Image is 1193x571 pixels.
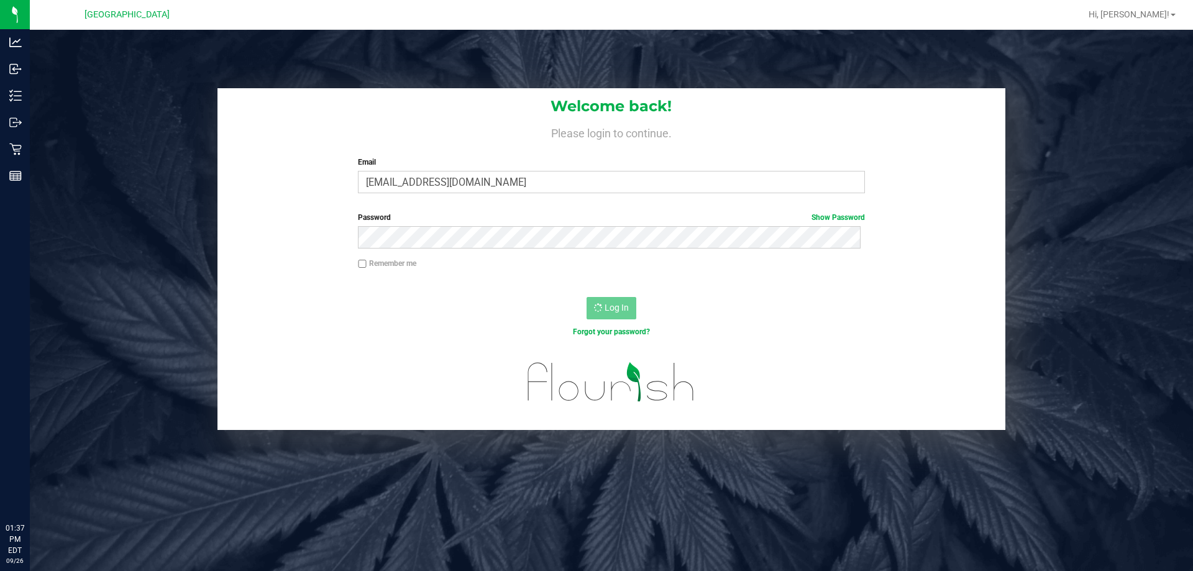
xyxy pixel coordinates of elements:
[9,36,22,48] inline-svg: Analytics
[358,260,367,268] input: Remember me
[6,556,24,565] p: 09/26
[587,297,636,319] button: Log In
[513,350,710,414] img: flourish_logo.svg
[573,327,650,336] a: Forgot your password?
[9,89,22,102] inline-svg: Inventory
[217,124,1005,139] h4: Please login to continue.
[1089,9,1169,19] span: Hi, [PERSON_NAME]!
[85,9,170,20] span: [GEOGRAPHIC_DATA]
[217,98,1005,114] h1: Welcome back!
[9,63,22,75] inline-svg: Inbound
[811,213,865,222] a: Show Password
[9,170,22,182] inline-svg: Reports
[9,143,22,155] inline-svg: Retail
[358,258,416,269] label: Remember me
[358,213,391,222] span: Password
[358,157,864,168] label: Email
[6,523,24,556] p: 01:37 PM EDT
[9,116,22,129] inline-svg: Outbound
[605,303,629,313] span: Log In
